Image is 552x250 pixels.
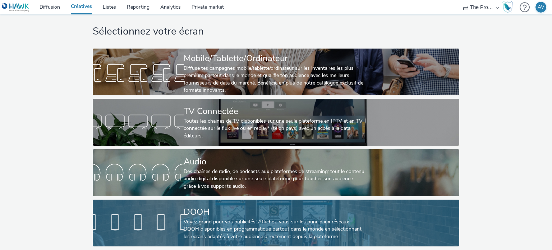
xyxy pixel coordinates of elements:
div: DOOH [184,206,365,218]
div: Audio [184,155,365,168]
img: Hawk Academy [502,1,513,13]
div: Des chaînes de radio, de podcasts aux plateformes de streaming: tout le contenu audio digital dis... [184,168,365,190]
div: Voyez grand pour vos publicités! Affichez-vous sur les principaux réseaux DOOH disponibles en pro... [184,218,365,240]
a: AudioDes chaînes de radio, de podcasts aux plateformes de streaming: tout le contenu audio digita... [93,149,459,196]
a: Hawk Academy [502,1,516,13]
a: Mobile/Tablette/OrdinateurDiffuse tes campagnes mobile/tablette/ordinateur sur les inventaires le... [93,49,459,95]
h1: Sélectionnez votre écran [93,25,459,38]
div: Mobile/Tablette/Ordinateur [184,52,365,65]
div: AV [538,2,544,13]
a: DOOHVoyez grand pour vos publicités! Affichez-vous sur les principaux réseaux DOOH disponibles en... [93,200,459,246]
div: Toutes les chaines de TV disponibles sur une seule plateforme en IPTV et en TV connectée sur le f... [184,118,365,140]
div: TV Connectée [184,105,365,118]
div: Diffuse tes campagnes mobile/tablette/ordinateur sur les inventaires les plus premium partout dan... [184,65,365,94]
img: undefined Logo [2,3,29,12]
a: TV ConnectéeToutes les chaines de TV disponibles sur une seule plateforme en IPTV et en TV connec... [93,99,459,146]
